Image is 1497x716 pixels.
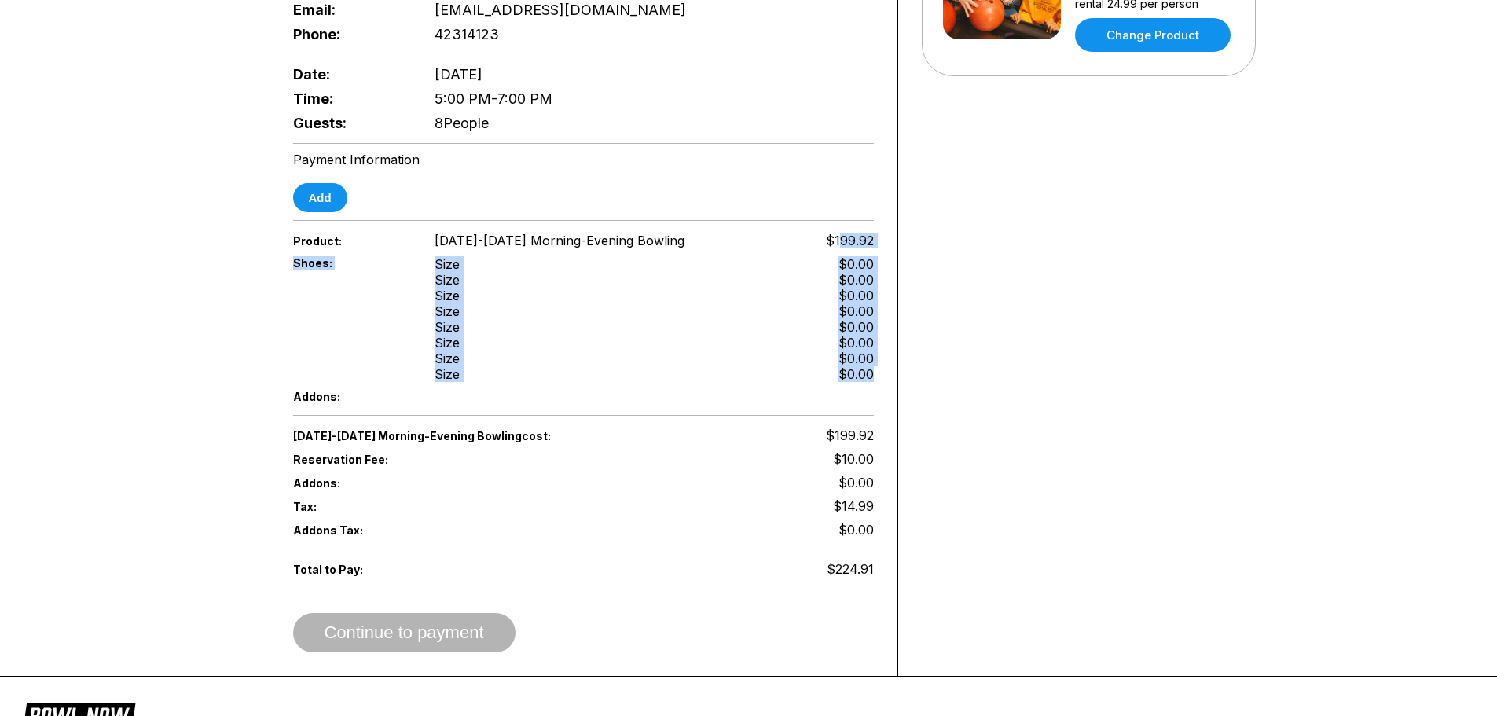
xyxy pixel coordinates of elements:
div: Size [435,272,460,288]
span: Guests: [293,115,409,131]
span: $0.00 [838,522,874,538]
div: Payment Information [293,152,874,167]
div: $0.00 [838,319,874,335]
span: [EMAIL_ADDRESS][DOMAIN_NAME] [435,2,686,18]
span: 5:00 PM - 7:00 PM [435,90,552,107]
span: Time: [293,90,409,107]
span: $199.92 [826,233,874,248]
span: $199.92 [826,428,874,443]
span: 8 People [435,115,489,131]
span: Tax: [293,500,409,513]
div: Size [435,335,460,351]
div: $0.00 [838,303,874,319]
span: Total to Pay: [293,563,409,576]
span: Addons Tax: [293,523,409,537]
div: $0.00 [838,366,874,382]
span: Product: [293,234,409,248]
div: Size [435,351,460,366]
div: Size [435,288,460,303]
div: $0.00 [838,288,874,303]
span: [DATE] [435,66,482,83]
span: Date: [293,66,409,83]
span: $224.91 [827,561,874,577]
a: Change Product [1075,18,1231,52]
span: Email: [293,2,409,18]
button: Add [293,183,347,212]
span: Shoes: [293,256,409,270]
div: Size [435,366,460,382]
span: Addons: [293,390,409,403]
span: Addons: [293,476,409,490]
span: 42314123 [435,26,499,42]
span: $14.99 [833,498,874,514]
span: $10.00 [833,451,874,467]
div: Size [435,319,460,335]
span: [DATE]-[DATE] Morning-Evening Bowling [435,233,684,248]
span: $0.00 [838,475,874,490]
div: Size [435,303,460,319]
div: $0.00 [838,351,874,366]
div: Size [435,256,460,272]
span: Phone: [293,26,409,42]
span: [DATE]-[DATE] Morning-Evening Bowling cost: [293,429,584,442]
div: $0.00 [838,272,874,288]
div: $0.00 [838,335,874,351]
span: Reservation Fee: [293,453,584,466]
div: $0.00 [838,256,874,272]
